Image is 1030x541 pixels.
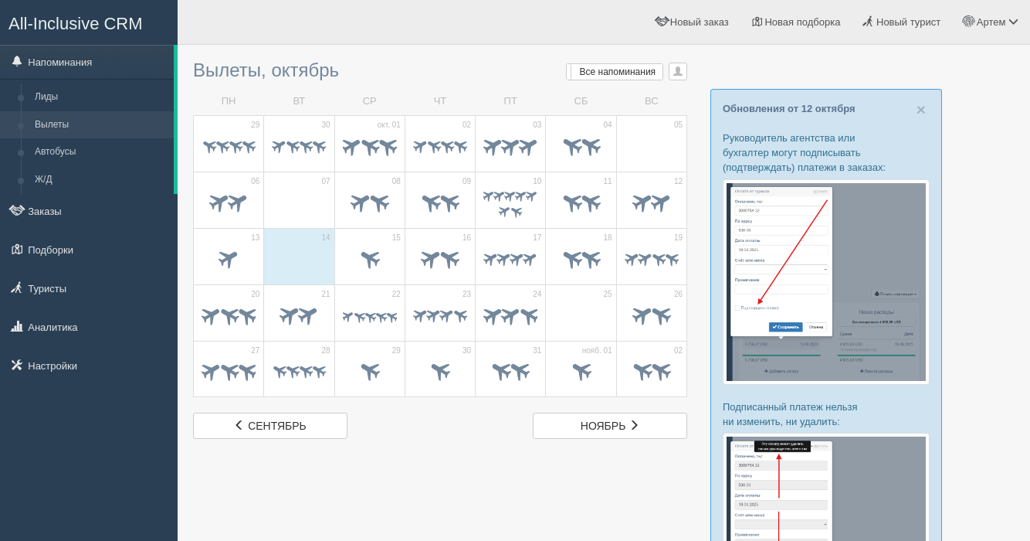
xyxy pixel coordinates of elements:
[193,60,687,80] h3: Вылеты, октябрь
[462,176,471,187] span: 09
[604,176,612,187] span: 11
[321,289,330,300] span: 21
[321,120,330,131] span: 30
[604,289,612,300] span: 25
[674,176,683,187] span: 12
[674,233,683,243] span: 19
[462,289,471,300] span: 23
[533,345,541,356] span: 31
[251,233,259,243] span: 13
[533,413,687,439] a: ноябрь
[533,233,541,243] span: 17
[251,289,259,300] span: 20
[321,345,330,356] span: 28
[533,120,541,131] span: 03
[405,88,475,115] td: ЧТ
[533,176,541,187] span: 10
[674,120,683,131] span: 05
[723,400,930,429] p: Подписанный платеж нельзя ни изменить, ни удалить:
[334,88,405,115] td: СР
[723,103,856,114] a: Обновления от 12 октября
[580,66,656,77] span: Все напоминания
[28,83,174,111] a: Лиды
[1,1,177,43] a: All-Inclusive CRM
[462,120,471,131] span: 02
[28,166,174,194] a: Ж/Д
[392,289,401,300] span: 22
[392,345,401,356] span: 29
[193,413,347,439] a: сентябрь
[604,120,612,131] span: 04
[264,88,334,115] td: ВТ
[321,233,330,243] span: 14
[378,120,401,131] span: окт. 01
[476,88,546,115] td: ПТ
[582,345,612,356] span: нояб. 01
[251,345,259,356] span: 27
[462,233,471,243] span: 16
[616,88,686,115] td: ВС
[533,289,541,300] span: 24
[916,100,926,118] span: ×
[8,14,143,33] span: All-Inclusive CRM
[723,179,930,385] img: %D0%BF%D0%BE%D0%B4%D1%82%D0%B2%D0%B5%D1%80%D0%B6%D0%B4%D0%B5%D0%BD%D0%B8%D0%B5-%D0%BE%D0%BF%D0%BB...
[251,176,259,187] span: 06
[674,345,683,356] span: 02
[876,16,940,28] span: Новый турист
[764,16,840,28] span: Новая подборка
[462,345,471,356] span: 30
[248,420,307,432] span: сентябрь
[670,16,729,28] span: Новый заказ
[392,176,401,187] span: 08
[674,289,683,300] span: 26
[392,233,401,243] span: 15
[28,111,174,139] a: Вылеты
[977,16,1006,28] span: Артем
[604,233,612,243] span: 18
[916,101,926,117] button: Close
[546,88,616,115] td: СБ
[581,420,626,432] span: ноябрь
[251,120,259,131] span: 29
[723,131,930,175] p: Руководитель агентства или бухгалтер могут подписывать (подтверждать) платежи в заказах:
[194,88,264,115] td: ПН
[28,138,174,166] a: Автобусы
[321,176,330,187] span: 07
